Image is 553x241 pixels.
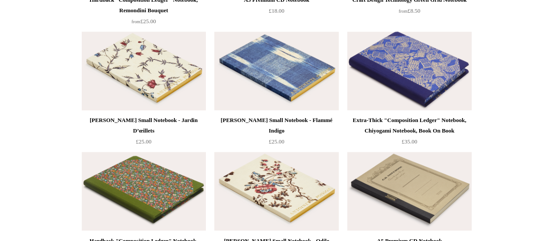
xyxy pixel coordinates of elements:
[214,152,338,231] img: Antoinette Poisson Small Notebook - Odile
[402,138,417,145] span: £35.00
[84,115,204,136] div: [PERSON_NAME] Small Notebook - Jardin D’œillets
[269,7,285,14] span: £18.00
[136,138,152,145] span: £25.00
[347,31,471,110] img: Extra-Thick "Composition Ledger" Notebook, Chiyogami Notebook, Book On Book
[216,115,336,136] div: [PERSON_NAME] Small Notebook - Flammé Indigo
[82,115,206,151] a: [PERSON_NAME] Small Notebook - Jardin D’œillets £25.00
[347,152,471,231] img: A5 Premium CD Notebook
[82,152,206,231] img: Hardback "Composition Ledger" Notebook, Meadow
[347,31,471,110] a: Extra-Thick "Composition Ledger" Notebook, Chiyogami Notebook, Book On Book Extra-Thick "Composit...
[347,152,471,231] a: A5 Premium CD Notebook A5 Premium CD Notebook
[347,115,471,151] a: Extra-Thick "Composition Ledger" Notebook, Chiyogami Notebook, Book On Book £35.00
[269,138,285,145] span: £25.00
[132,19,140,24] span: from
[349,115,469,136] div: Extra-Thick "Composition Ledger" Notebook, Chiyogami Notebook, Book On Book
[399,9,407,14] span: from
[82,31,206,110] a: Antoinette Poisson Small Notebook - Jardin D’œillets Antoinette Poisson Small Notebook - Jardin D...
[214,152,338,231] a: Antoinette Poisson Small Notebook - Odile Antoinette Poisson Small Notebook - Odile
[214,115,338,151] a: [PERSON_NAME] Small Notebook - Flammé Indigo £25.00
[82,152,206,231] a: Hardback "Composition Ledger" Notebook, Meadow Hardback "Composition Ledger" Notebook, Meadow
[214,31,338,110] a: Antoinette Poisson Small Notebook - Flammé Indigo Antoinette Poisson Small Notebook - Flammé Indigo
[82,31,206,110] img: Antoinette Poisson Small Notebook - Jardin D’œillets
[399,7,420,14] span: £8.50
[214,31,338,110] img: Antoinette Poisson Small Notebook - Flammé Indigo
[132,18,156,24] span: £25.00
